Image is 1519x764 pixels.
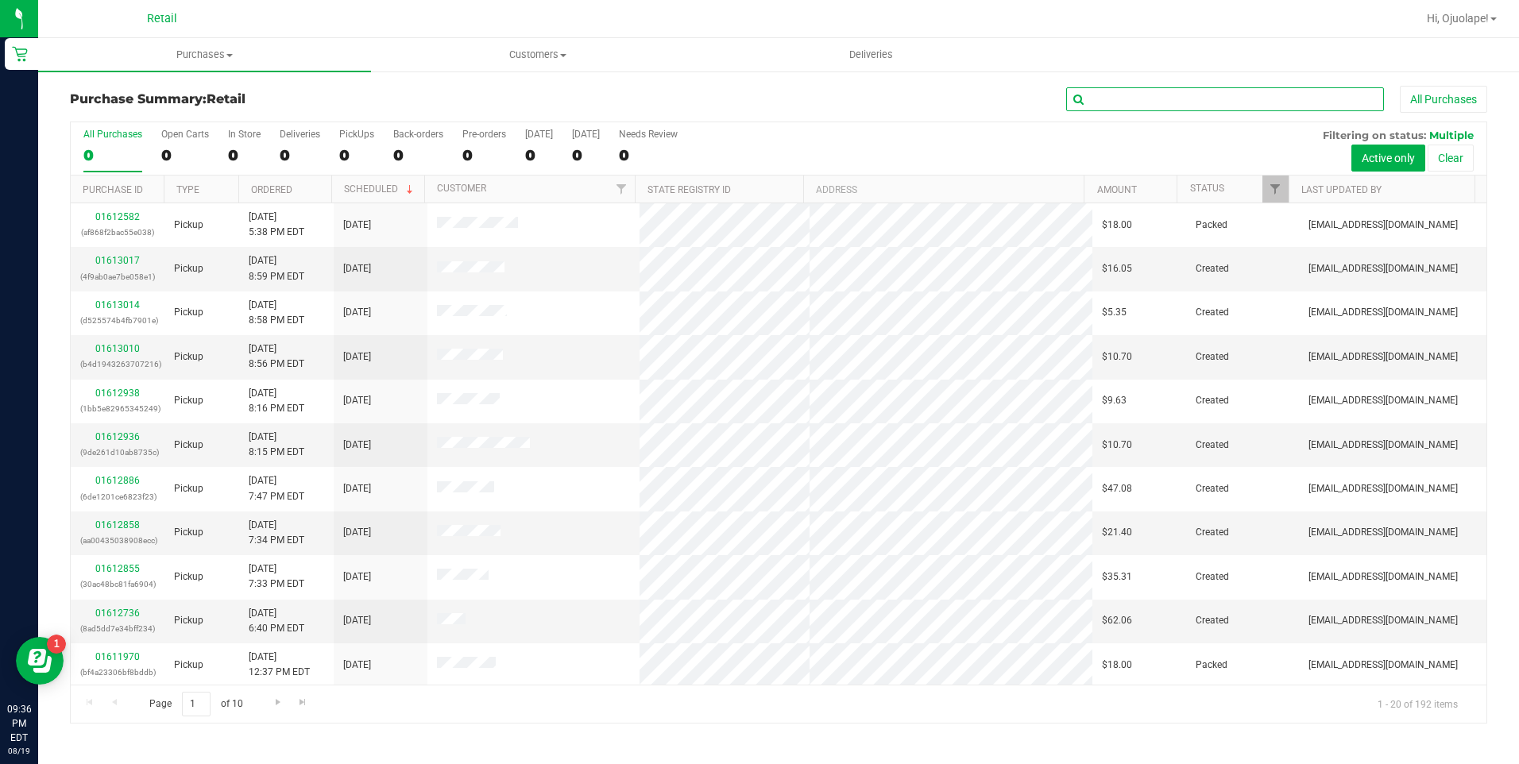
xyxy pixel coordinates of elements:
[1196,261,1229,276] span: Created
[343,658,371,673] span: [DATE]
[343,438,371,453] span: [DATE]
[228,129,261,140] div: In Store
[249,253,304,284] span: [DATE] 8:59 PM EDT
[7,702,31,745] p: 09:36 PM EDT
[1102,658,1132,673] span: $18.00
[1351,145,1425,172] button: Active only
[95,343,140,354] a: 01613010
[619,146,678,164] div: 0
[174,525,203,540] span: Pickup
[1308,613,1458,628] span: [EMAIL_ADDRESS][DOMAIN_NAME]
[1428,145,1474,172] button: Clear
[1427,12,1489,25] span: Hi, Ojuolape!
[249,561,304,592] span: [DATE] 7:33 PM EDT
[1196,438,1229,453] span: Created
[174,438,203,453] span: Pickup
[1196,305,1229,320] span: Created
[251,184,292,195] a: Ordered
[249,650,310,680] span: [DATE] 12:37 PM EDT
[1196,525,1229,540] span: Created
[1308,261,1458,276] span: [EMAIL_ADDRESS][DOMAIN_NAME]
[1102,305,1127,320] span: $5.35
[38,48,371,62] span: Purchases
[572,129,600,140] div: [DATE]
[1190,183,1224,194] a: Status
[1097,184,1137,195] a: Amount
[1196,481,1229,496] span: Created
[80,269,155,284] p: (4f9ab0ae7be058e1)
[38,38,371,71] a: Purchases
[83,146,142,164] div: 0
[80,225,155,240] p: (af868f2bac55e038)
[174,261,203,276] span: Pickup
[343,525,371,540] span: [DATE]
[1196,613,1229,628] span: Created
[343,393,371,408] span: [DATE]
[1308,305,1458,320] span: [EMAIL_ADDRESS][DOMAIN_NAME]
[609,176,635,203] a: Filter
[95,563,140,574] a: 01612855
[1196,349,1229,365] span: Created
[462,146,506,164] div: 0
[83,184,143,195] a: Purchase ID
[1308,525,1458,540] span: [EMAIL_ADDRESS][DOMAIN_NAME]
[705,38,1038,71] a: Deliveries
[95,519,140,531] a: 01612858
[266,692,289,713] a: Go to the next page
[249,606,304,636] span: [DATE] 6:40 PM EDT
[1102,438,1132,453] span: $10.70
[572,146,600,164] div: 0
[80,665,155,680] p: (bf4a23306bf8bddb)
[249,298,304,328] span: [DATE] 8:58 PM EDT
[80,577,155,592] p: (30ac48bc81fa6904)
[80,533,155,548] p: (aa00435038908ecc)
[249,341,304,372] span: [DATE] 8:56 PM EDT
[393,129,443,140] div: Back-orders
[174,393,203,408] span: Pickup
[1308,481,1458,496] span: [EMAIL_ADDRESS][DOMAIN_NAME]
[95,475,140,486] a: 01612886
[1308,658,1458,673] span: [EMAIL_ADDRESS][DOMAIN_NAME]
[525,146,553,164] div: 0
[174,613,203,628] span: Pickup
[182,692,211,716] input: 1
[80,621,155,636] p: (8ad5dd7e34bff234)
[1102,349,1132,365] span: $10.70
[1308,393,1458,408] span: [EMAIL_ADDRESS][DOMAIN_NAME]
[174,569,203,585] span: Pickup
[249,430,304,460] span: [DATE] 8:15 PM EDT
[1365,692,1471,716] span: 1 - 20 of 192 items
[80,313,155,328] p: (d525574b4fb7901e)
[1102,261,1132,276] span: $16.05
[343,261,371,276] span: [DATE]
[95,651,140,662] a: 01611970
[343,569,371,585] span: [DATE]
[1301,184,1382,195] a: Last Updated By
[437,183,486,194] a: Customer
[339,129,374,140] div: PickUps
[1196,218,1227,233] span: Packed
[1102,218,1132,233] span: $18.00
[174,305,203,320] span: Pickup
[372,48,703,62] span: Customers
[280,146,320,164] div: 0
[1429,129,1474,141] span: Multiple
[1308,569,1458,585] span: [EMAIL_ADDRESS][DOMAIN_NAME]
[343,305,371,320] span: [DATE]
[249,386,304,416] span: [DATE] 8:16 PM EDT
[292,692,315,713] a: Go to the last page
[249,210,304,240] span: [DATE] 5:38 PM EDT
[228,146,261,164] div: 0
[174,349,203,365] span: Pickup
[343,349,371,365] span: [DATE]
[647,184,731,195] a: State Registry ID
[207,91,245,106] span: Retail
[95,299,140,311] a: 01613014
[147,12,177,25] span: Retail
[1400,86,1487,113] button: All Purchases
[1102,525,1132,540] span: $21.40
[95,431,140,442] a: 01612936
[249,518,304,548] span: [DATE] 7:34 PM EDT
[174,218,203,233] span: Pickup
